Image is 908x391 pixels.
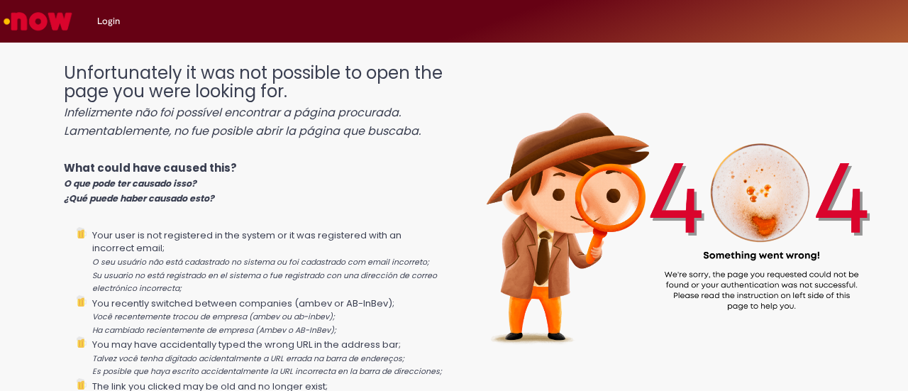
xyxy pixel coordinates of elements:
[64,123,421,139] i: Lamentablemente, no fue posible abrir la página que buscaba.
[64,104,401,121] i: Infelizmente não foi possível encontrar a página procurada.
[92,227,444,295] li: Your user is not registered in the system or it was registered with an incorrect email;
[92,270,437,294] i: Su usuario no está registrado en el sistema o fue registrado con una dirección de correo electrón...
[92,257,429,268] i: O seu usuário não está cadastrado no sistema ou foi cadastrado com email incorreto;
[64,177,196,189] i: O que pode ter causado isso?
[92,325,336,336] i: Ha cambiado recientemente de empresa (Ambev o AB-InBev);
[443,50,908,374] img: 404_ambev_new.png
[64,192,214,204] i: ¿Qué puede haber causado esto?
[92,295,444,337] li: You recently switched between companies (ambev or AB-InBev);
[92,366,442,377] i: Es posible que haya escrito accidentalmente la URL incorrecta en la barra de direcciones;
[92,353,404,364] i: Talvez você tenha digitado acidentalmente a URL errada na barra de endereços;
[1,7,74,35] img: ServiceNow
[64,64,444,139] h1: Unfortunately it was not possible to open the page you were looking for.
[92,336,444,378] li: You may have accidentally typed the wrong URL in the address bar;
[64,160,444,206] p: What could have caused this?
[92,312,335,322] i: Você recentemente trocou de empresa (ambev ou ab-inbev);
